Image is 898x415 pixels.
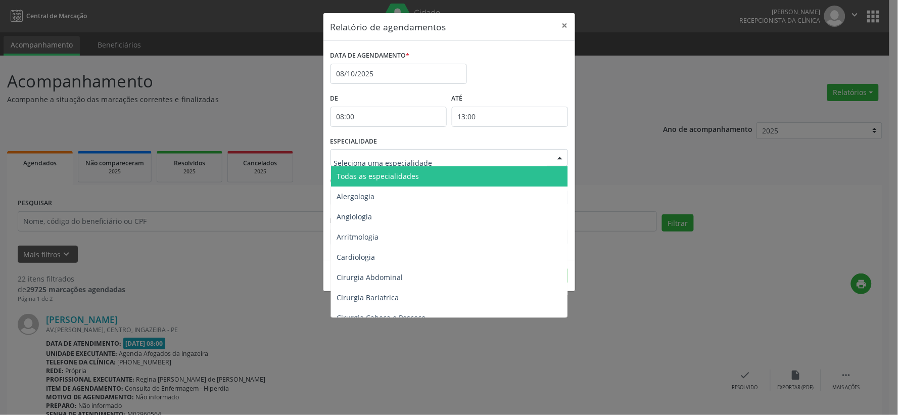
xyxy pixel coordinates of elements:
[330,48,410,64] label: DATA DE AGENDAMENTO
[555,13,575,38] button: Close
[334,153,547,173] input: Seleciona uma especialidade
[337,252,375,262] span: Cardiologia
[337,293,399,302] span: Cirurgia Bariatrica
[337,272,403,282] span: Cirurgia Abdominal
[452,107,568,127] input: Selecione o horário final
[452,91,568,107] label: ATÉ
[330,107,447,127] input: Selecione o horário inicial
[337,171,419,181] span: Todas as especialidades
[337,232,379,242] span: Arritmologia
[330,134,377,150] label: ESPECIALIDADE
[337,313,426,322] span: Cirurgia Cabeça e Pescoço
[330,64,467,84] input: Selecione uma data ou intervalo
[337,212,372,221] span: Angiologia
[330,20,446,33] h5: Relatório de agendamentos
[337,192,375,201] span: Alergologia
[330,91,447,107] label: De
